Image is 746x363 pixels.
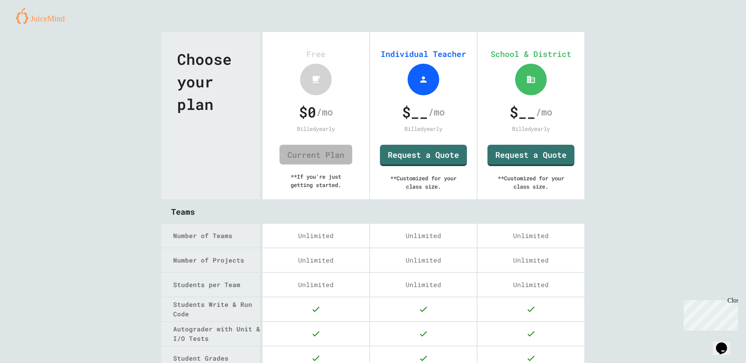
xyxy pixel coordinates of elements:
div: Chat with us now!Close [3,3,55,50]
div: Choose your plan [161,32,260,199]
div: Number of Teams [173,231,260,240]
div: Individual Teacher [378,48,469,60]
div: Unlimited [478,273,584,297]
div: Billed yearly [378,125,469,133]
div: ** Customized for your class size. [485,166,576,199]
span: $ 0 [299,101,316,123]
div: Unlimited [263,224,369,248]
span: $ __ [402,101,428,123]
div: Unlimited [370,248,477,272]
a: Current Plan [280,145,352,164]
div: Students per Team [173,280,260,289]
div: Billed yearly [270,125,361,133]
div: Free [270,48,361,60]
div: Teams [161,200,585,223]
div: Unlimited [263,273,369,297]
div: Students Write & Run Code [173,300,260,319]
div: /mo [272,101,359,123]
div: Unlimited [370,224,477,248]
div: Billed yearly [485,125,576,133]
div: Number of Projects [173,255,260,265]
iframe: chat widget [713,331,738,355]
div: School & District [485,48,576,60]
div: Unlimited [478,224,584,248]
div: Unlimited [370,273,477,297]
a: Request a Quote [380,145,467,166]
div: Autograder with Unit & I/O Tests [173,324,260,343]
a: Request a Quote [487,145,574,166]
div: ** If you're just getting started. [270,164,361,197]
div: Unlimited [478,248,584,272]
div: Unlimited [263,248,369,272]
div: Student Grades [173,354,260,363]
span: $ __ [510,101,536,123]
img: logo-orange.svg [16,8,71,24]
div: ** Customized for your class size. [378,166,469,199]
iframe: chat widget [680,297,738,331]
div: /mo [487,101,574,123]
div: /mo [380,101,467,123]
